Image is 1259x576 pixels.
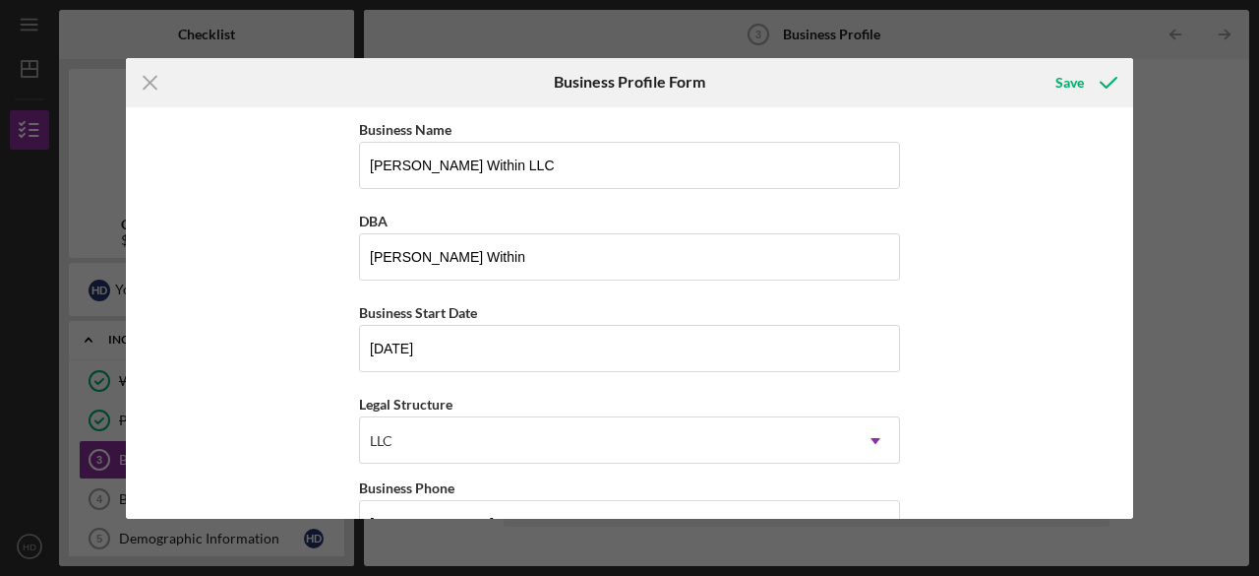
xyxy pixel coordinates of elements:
label: DBA [359,213,388,229]
label: Business Phone [359,480,454,496]
div: Save [1055,63,1084,102]
h6: Business Profile Form [554,73,705,91]
div: LLC [370,433,392,449]
label: Business Name [359,121,451,138]
button: Save [1036,63,1133,102]
label: Business Start Date [359,304,477,321]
